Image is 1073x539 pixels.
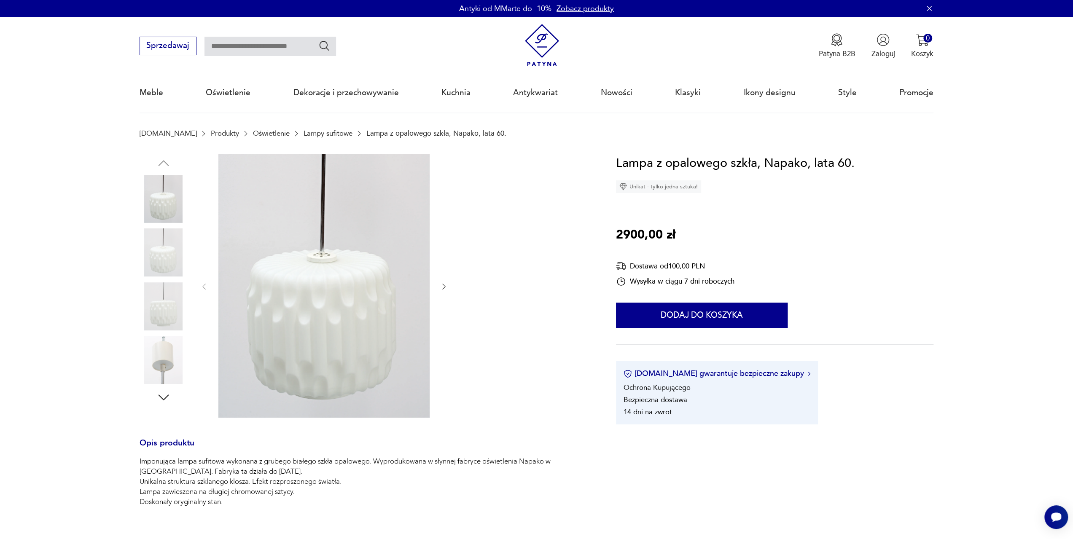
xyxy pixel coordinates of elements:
a: Klasyki [675,73,701,112]
div: 0 [923,34,932,43]
p: Zaloguj [871,49,895,59]
div: Wysyłka w ciągu 7 dni roboczych [616,276,734,287]
a: Oświetlenie [206,73,250,112]
a: Sprzedawaj [140,43,196,50]
button: Zaloguj [871,33,895,59]
h1: Lampa z opalowego szkła, Napako, lata 60. [616,154,855,173]
img: Ikona certyfikatu [624,370,632,378]
button: Szukaj [318,40,331,52]
a: Nowości [601,73,632,112]
p: Lampa z opalowego szkła, Napako, lata 60. [366,129,506,137]
img: Zdjęcie produktu Lampa z opalowego szkła, Napako, lata 60. [140,282,188,330]
img: Ikonka użytkownika [877,33,890,46]
a: Dekoracje i przechowywanie [293,73,399,112]
a: Ikony designu [743,73,795,112]
a: Promocje [899,73,933,112]
p: Antyki od MMarte do -10% [459,3,551,14]
a: Kuchnia [441,73,471,112]
button: Dodaj do koszyka [616,303,788,328]
a: Style [838,73,857,112]
a: Lampy sufitowe [304,129,352,137]
a: Meble [140,73,163,112]
p: 2900,00 zł [616,225,675,245]
p: Imponująca lampa sufitowa wykonana z grubego białego szkła opalowego. Wyprodukowana w słynnej fab... [140,456,592,507]
h3: Opis produktu [140,440,592,457]
a: Produkty [211,129,239,137]
a: Zobacz produkty [557,3,614,14]
img: Ikona diamentu [619,183,627,190]
div: Dostawa od 100,00 PLN [616,261,734,271]
p: Patyna B2B [818,49,855,59]
button: [DOMAIN_NAME] gwarantuje bezpieczne zakupy [624,368,810,379]
img: Zdjęcie produktu Lampa z opalowego szkła, Napako, lata 60. [140,175,188,223]
button: 0Koszyk [911,33,933,59]
a: Oświetlenie [253,129,290,137]
li: Bezpieczna dostawa [624,395,687,405]
img: Ikona dostawy [616,261,626,271]
img: Ikona koszyka [916,33,929,46]
a: [DOMAIN_NAME] [140,129,197,137]
img: Ikona medalu [830,33,843,46]
img: Patyna - sklep z meblami i dekoracjami vintage [521,24,563,67]
li: 14 dni na zwrot [624,407,672,417]
div: Unikat - tylko jedna sztuka! [616,180,701,193]
a: Ikona medaluPatyna B2B [818,33,855,59]
button: Patyna B2B [818,33,855,59]
iframe: Smartsupp widget button [1044,505,1068,529]
img: Zdjęcie produktu Lampa z opalowego szkła, Napako, lata 60. [140,336,188,384]
img: Zdjęcie produktu Lampa z opalowego szkła, Napako, lata 60. [218,154,430,418]
button: Sprzedawaj [140,37,196,55]
p: Koszyk [911,49,933,59]
li: Ochrona Kupującego [624,383,691,392]
img: Ikona strzałki w prawo [808,372,810,376]
img: Zdjęcie produktu Lampa z opalowego szkła, Napako, lata 60. [140,228,188,276]
a: Antykwariat [513,73,558,112]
